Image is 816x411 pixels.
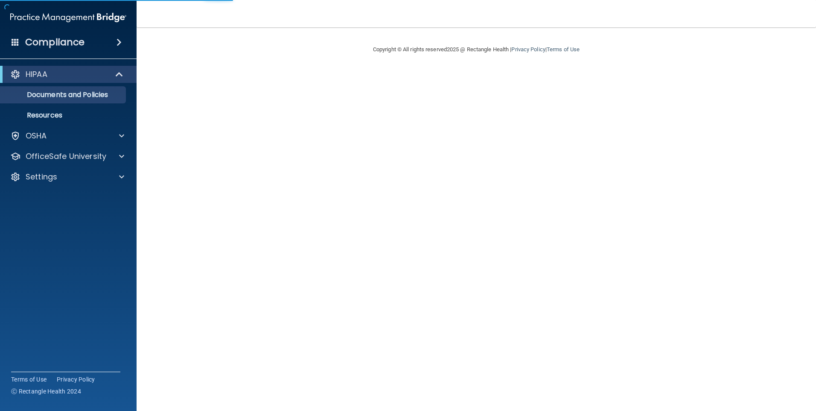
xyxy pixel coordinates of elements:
span: Ⓒ Rectangle Health 2024 [11,387,81,396]
p: OfficeSafe University [26,151,106,161]
a: OSHA [10,131,124,141]
a: Terms of Use [11,375,47,384]
p: Resources [6,111,122,120]
a: HIPAA [10,69,124,79]
a: OfficeSafe University [10,151,124,161]
p: Documents and Policies [6,91,122,99]
p: Settings [26,172,57,182]
a: Terms of Use [547,46,580,53]
p: OSHA [26,131,47,141]
div: Copyright © All rights reserved 2025 @ Rectangle Health | | [321,36,632,63]
a: Privacy Policy [57,375,95,384]
img: PMB logo [10,9,126,26]
a: Settings [10,172,124,182]
p: HIPAA [26,69,47,79]
h4: Compliance [25,36,85,48]
a: Privacy Policy [511,46,545,53]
